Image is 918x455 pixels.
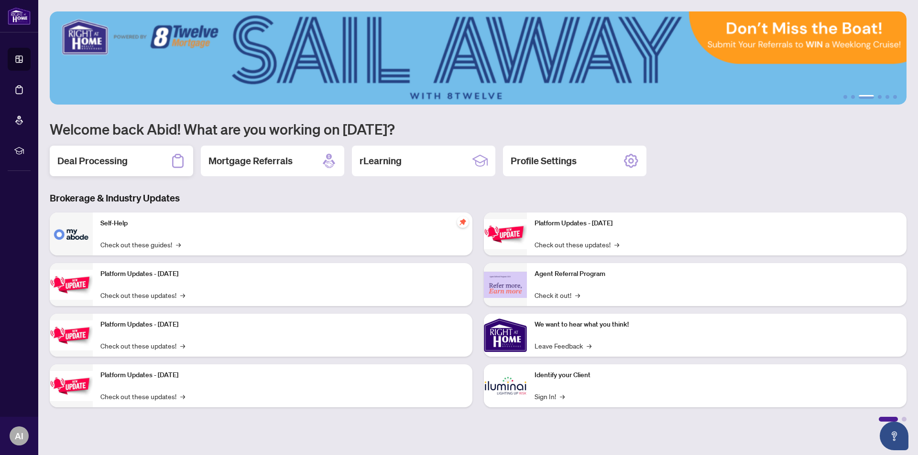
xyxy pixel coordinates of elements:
h2: Deal Processing [57,154,128,168]
p: Platform Updates - [DATE] [535,218,899,229]
img: Platform Updates - July 21, 2025 [50,320,93,350]
h3: Brokerage & Industry Updates [50,191,907,205]
img: Platform Updates - July 8, 2025 [50,371,93,401]
span: → [180,391,185,402]
a: Leave Feedback→ [535,340,591,351]
p: Platform Updates - [DATE] [100,370,465,381]
h2: Profile Settings [511,154,577,168]
p: Agent Referral Program [535,269,899,279]
a: Check out these updates!→ [535,239,619,250]
a: Check out these updates!→ [100,391,185,402]
button: 5 [885,95,889,99]
a: Check out these updates!→ [100,340,185,351]
span: AI [15,429,23,443]
a: Check it out!→ [535,290,580,300]
button: 6 [893,95,897,99]
span: → [560,391,565,402]
p: Identify your Client [535,370,899,381]
img: Agent Referral Program [484,272,527,298]
p: Platform Updates - [DATE] [100,319,465,330]
img: Self-Help [50,212,93,255]
button: 4 [878,95,882,99]
a: Check out these updates!→ [100,290,185,300]
img: logo [8,7,31,25]
span: → [176,239,181,250]
button: Open asap [880,422,908,450]
h2: rLearning [360,154,402,168]
img: We want to hear what you think! [484,314,527,357]
span: → [575,290,580,300]
span: → [180,340,185,351]
button: 3 [859,95,874,99]
a: Check out these guides!→ [100,239,181,250]
img: Platform Updates - September 16, 2025 [50,270,93,300]
button: 1 [843,95,847,99]
img: Identify your Client [484,364,527,407]
h2: Mortgage Referrals [208,154,293,168]
p: Self-Help [100,218,465,229]
h1: Welcome back Abid! What are you working on [DATE]? [50,120,907,138]
img: Slide 2 [50,11,907,105]
span: pushpin [457,216,469,228]
span: → [587,340,591,351]
img: Platform Updates - June 23, 2025 [484,219,527,249]
p: Platform Updates - [DATE] [100,269,465,279]
button: 2 [851,95,855,99]
span: → [614,239,619,250]
a: Sign In!→ [535,391,565,402]
span: → [180,290,185,300]
p: We want to hear what you think! [535,319,899,330]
